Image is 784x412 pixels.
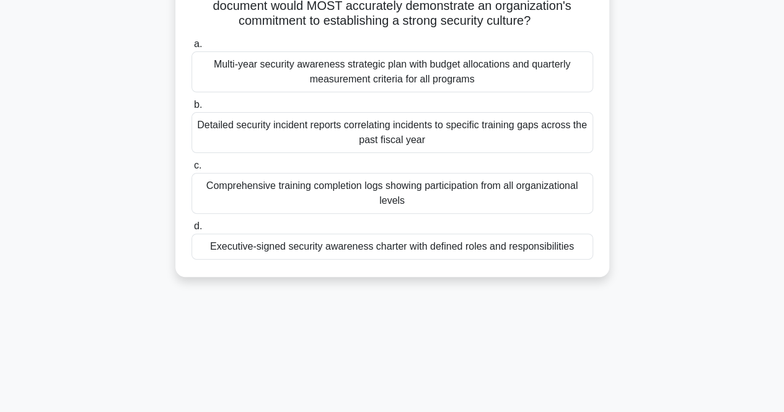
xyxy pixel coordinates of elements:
[194,221,202,231] span: d.
[192,51,593,92] div: Multi-year security awareness strategic plan with budget allocations and quarterly measurement cr...
[192,234,593,260] div: Executive-signed security awareness charter with defined roles and responsibilities
[194,38,202,49] span: a.
[192,112,593,153] div: Detailed security incident reports correlating incidents to specific training gaps across the pas...
[192,173,593,214] div: Comprehensive training completion logs showing participation from all organizational levels
[194,99,202,110] span: b.
[194,160,201,170] span: c.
